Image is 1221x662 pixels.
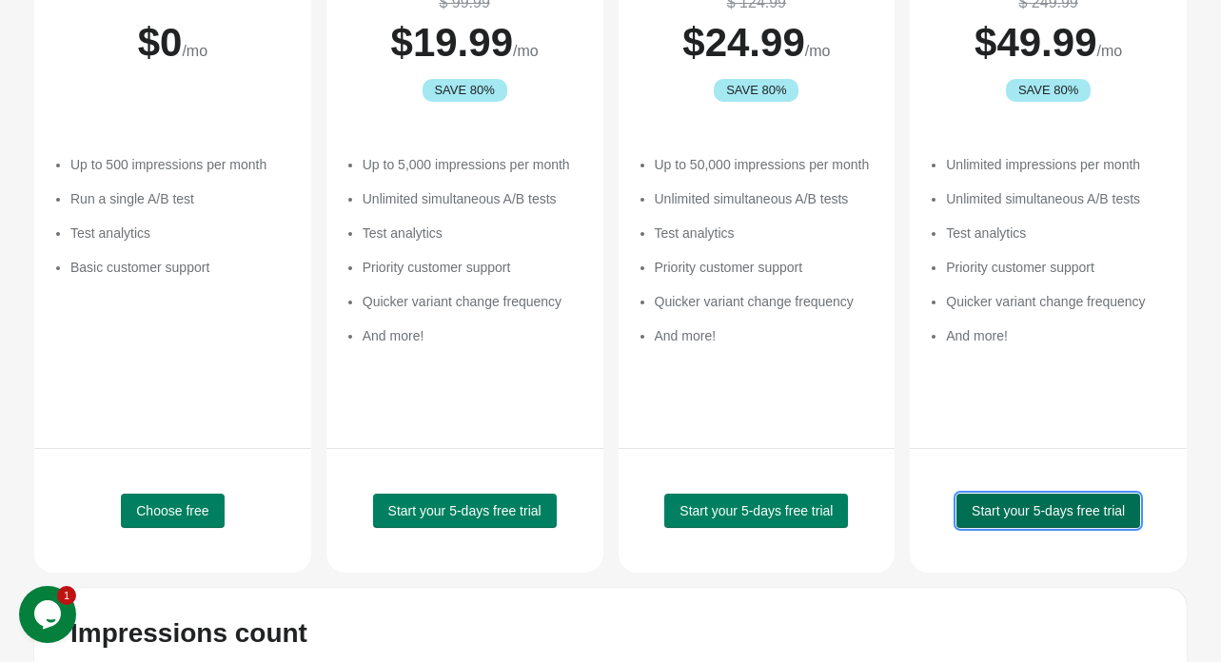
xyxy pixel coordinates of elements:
[946,292,1168,311] li: Quicker variant change frequency
[655,155,876,174] li: Up to 50,000 impressions per month
[70,224,292,243] li: Test analytics
[975,20,1096,65] span: $ 49.99
[138,20,183,65] span: $ 0
[805,43,831,59] span: /mo
[363,326,584,345] li: And more!
[70,155,292,174] li: Up to 500 impressions per month
[363,258,584,277] li: Priority customer support
[946,224,1168,243] li: Test analytics
[363,155,584,174] li: Up to 5,000 impressions per month
[679,503,833,518] span: Start your 5-days free trial
[655,224,876,243] li: Test analytics
[714,79,798,102] div: SAVE 80%
[19,586,80,643] iframe: chat widget
[391,20,513,65] span: $ 19.99
[1097,43,1123,59] span: /mo
[388,503,542,518] span: Start your 5-days free trial
[664,494,848,528] button: Start your 5-days free trial
[956,494,1140,528] button: Start your 5-days free trial
[946,258,1168,277] li: Priority customer support
[423,79,507,102] div: SAVE 80%
[946,326,1168,345] li: And more!
[946,155,1168,174] li: Unlimited impressions per month
[655,258,876,277] li: Priority customer support
[70,189,292,208] li: Run a single A/B test
[70,618,307,649] div: Impressions count
[946,189,1168,208] li: Unlimited simultaneous A/B tests
[655,292,876,311] li: Quicker variant change frequency
[1006,79,1091,102] div: SAVE 80%
[363,189,584,208] li: Unlimited simultaneous A/B tests
[136,503,208,518] span: Choose free
[655,189,876,208] li: Unlimited simultaneous A/B tests
[972,503,1125,518] span: Start your 5-days free trial
[121,494,224,528] button: Choose free
[513,43,539,59] span: /mo
[682,20,804,65] span: $ 24.99
[70,258,292,277] li: Basic customer support
[363,292,584,311] li: Quicker variant change frequency
[182,43,207,59] span: /mo
[363,224,584,243] li: Test analytics
[373,494,557,528] button: Start your 5-days free trial
[655,326,876,345] li: And more!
